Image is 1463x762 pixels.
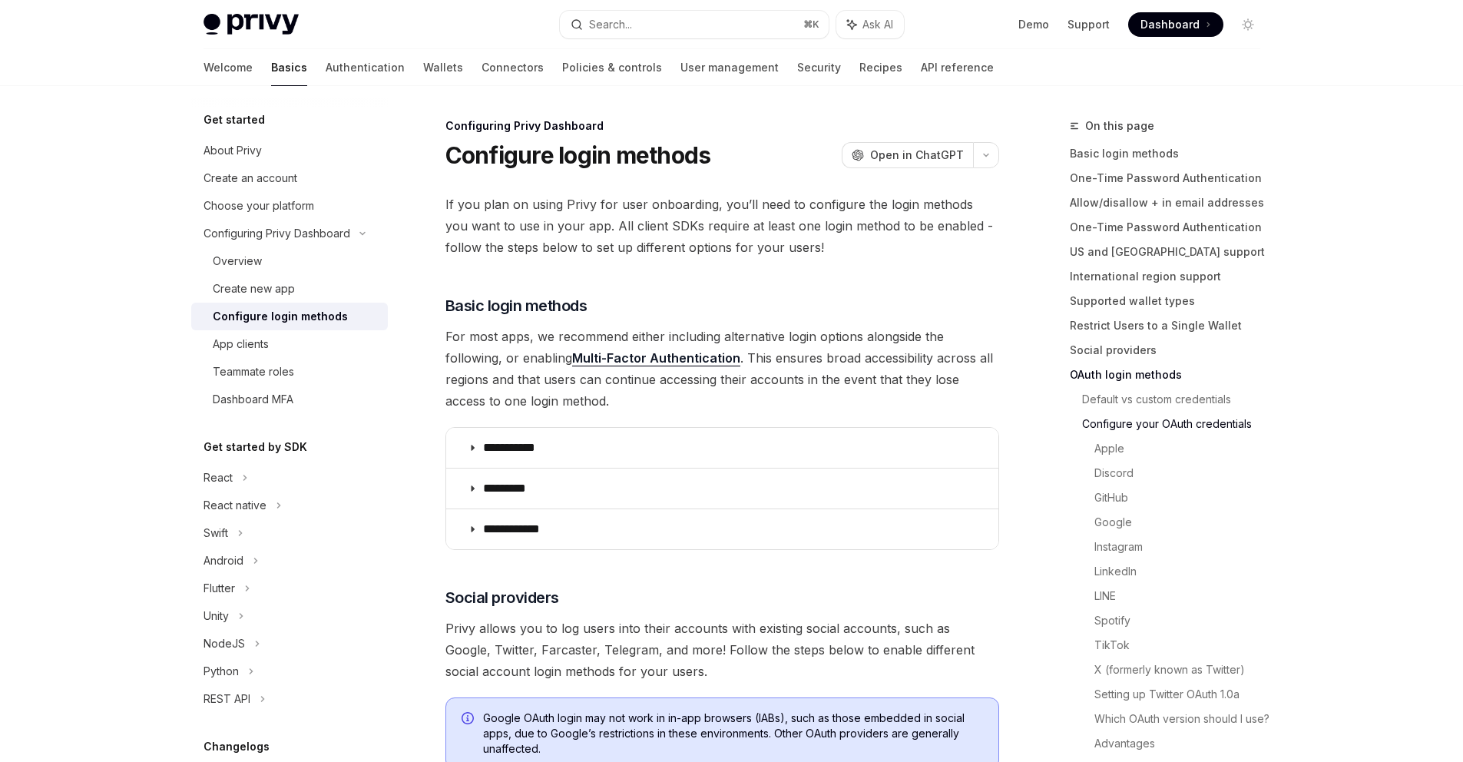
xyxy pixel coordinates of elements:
[1094,510,1273,535] a: Google
[862,17,893,32] span: Ask AI
[204,438,307,456] h5: Get started by SDK
[204,224,350,243] div: Configuring Privy Dashboard
[204,579,235,598] div: Flutter
[1070,190,1273,215] a: Allow/disallow + in email addresses
[191,164,388,192] a: Create an account
[1070,215,1273,240] a: One-Time Password Authentication
[445,326,999,412] span: For most apps, we recommend either including alternative login options alongside the following, o...
[1094,682,1273,707] a: Setting up Twitter OAuth 1.0a
[191,247,388,275] a: Overview
[572,350,740,366] a: Multi-Factor Authentication
[204,690,250,708] div: REST API
[803,18,819,31] span: ⌘ K
[1082,412,1273,436] a: Configure your OAuth credentials
[204,634,245,653] div: NodeJS
[797,49,841,86] a: Security
[191,137,388,164] a: About Privy
[445,141,711,169] h1: Configure login methods
[589,15,632,34] div: Search...
[680,49,779,86] a: User management
[1070,338,1273,363] a: Social providers
[204,141,262,160] div: About Privy
[445,194,999,258] span: If you plan on using Privy for user onboarding, you’ll need to configure the login methods you wa...
[213,307,348,326] div: Configure login methods
[1070,141,1273,166] a: Basic login methods
[213,390,293,409] div: Dashboard MFA
[445,618,999,682] span: Privy allows you to log users into their accounts with existing social accounts, such as Google, ...
[326,49,405,86] a: Authentication
[1018,17,1049,32] a: Demo
[1085,117,1154,135] span: On this page
[1070,166,1273,190] a: One-Time Password Authentication
[445,587,559,608] span: Social providers
[560,11,829,38] button: Search...⌘K
[1070,363,1273,387] a: OAuth login methods
[562,49,662,86] a: Policies & controls
[1070,264,1273,289] a: International region support
[1094,535,1273,559] a: Instagram
[1094,707,1273,731] a: Which OAuth version should I use?
[482,49,544,86] a: Connectors
[191,275,388,303] a: Create new app
[204,737,270,756] h5: Changelogs
[1094,658,1273,682] a: X (formerly known as Twitter)
[1140,17,1200,32] span: Dashboard
[462,712,477,727] svg: Info
[1094,485,1273,510] a: GitHub
[445,118,999,134] div: Configuring Privy Dashboard
[1094,461,1273,485] a: Discord
[213,280,295,298] div: Create new app
[213,252,262,270] div: Overview
[483,711,983,757] span: Google OAuth login may not work in in-app browsers (IABs), such as those embedded in social apps,...
[204,524,228,542] div: Swift
[204,496,266,515] div: React native
[204,169,297,187] div: Create an account
[445,295,588,316] span: Basic login methods
[859,49,902,86] a: Recipes
[204,552,243,570] div: Android
[423,49,463,86] a: Wallets
[1094,436,1273,461] a: Apple
[836,11,904,38] button: Ask AI
[1067,17,1110,32] a: Support
[921,49,994,86] a: API reference
[204,469,233,487] div: React
[1094,608,1273,633] a: Spotify
[1128,12,1223,37] a: Dashboard
[191,358,388,386] a: Teammate roles
[1070,289,1273,313] a: Supported wallet types
[1094,584,1273,608] a: LINE
[213,335,269,353] div: App clients
[842,142,973,168] button: Open in ChatGPT
[1236,12,1260,37] button: Toggle dark mode
[204,197,314,215] div: Choose your platform
[204,662,239,681] div: Python
[191,192,388,220] a: Choose your platform
[271,49,307,86] a: Basics
[204,607,229,625] div: Unity
[191,386,388,413] a: Dashboard MFA
[870,147,964,163] span: Open in ChatGPT
[191,303,388,330] a: Configure login methods
[204,14,299,35] img: light logo
[204,49,253,86] a: Welcome
[213,363,294,381] div: Teammate roles
[204,111,265,129] h5: Get started
[191,330,388,358] a: App clients
[1094,559,1273,584] a: LinkedIn
[1082,387,1273,412] a: Default vs custom credentials
[1094,731,1273,756] a: Advantages
[1070,313,1273,338] a: Restrict Users to a Single Wallet
[1094,633,1273,658] a: TikTok
[1070,240,1273,264] a: US and [GEOGRAPHIC_DATA] support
